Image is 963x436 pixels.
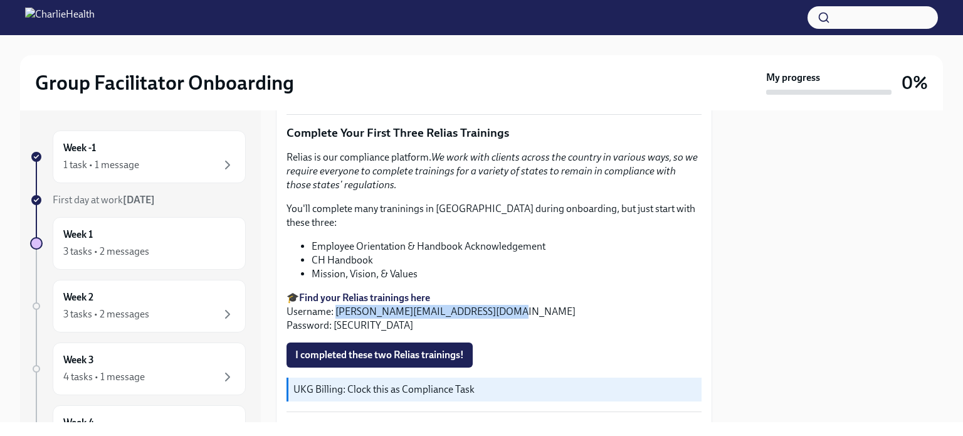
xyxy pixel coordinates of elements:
span: First day at work [53,194,155,206]
strong: My progress [766,71,820,85]
h6: Week 2 [63,290,93,304]
strong: [DATE] [123,194,155,206]
h6: Week -1 [63,141,96,155]
button: I completed these two Relias trainings! [287,343,473,368]
p: You'll complete many traninings in [GEOGRAPHIC_DATA] during onboarding, but just start with these... [287,202,702,230]
p: 🎓 Username: [PERSON_NAME][EMAIL_ADDRESS][DOMAIN_NAME] Password: [SECURITY_DATA] [287,291,702,332]
h3: 0% [902,72,928,94]
p: Relias is our compliance platform. [287,151,702,192]
a: Find your Relias trainings here [299,292,430,304]
li: Mission, Vision, & Values [312,267,702,281]
div: 3 tasks • 2 messages [63,245,149,258]
a: Week 34 tasks • 1 message [30,343,246,395]
h6: Week 3 [63,353,94,367]
img: CharlieHealth [25,8,95,28]
a: First day at work[DATE] [30,193,246,207]
em: We work with clients across the country in various ways, so we require everyone to complete train... [287,151,698,191]
p: UKG Billing: Clock this as Compliance Task [293,383,697,396]
li: CH Handbook [312,253,702,267]
div: 3 tasks • 2 messages [63,307,149,321]
div: 4 tasks • 1 message [63,370,145,384]
h2: Group Facilitator Onboarding [35,70,294,95]
span: I completed these two Relias trainings! [295,349,464,361]
h6: Week 1 [63,228,93,242]
a: Week 23 tasks • 2 messages [30,280,246,332]
div: 1 task • 1 message [63,158,139,172]
a: Week -11 task • 1 message [30,130,246,183]
h6: Week 4 [63,416,94,430]
a: Week 13 tasks • 2 messages [30,217,246,270]
li: Employee Orientation & Handbook Acknowledgement [312,240,702,253]
p: Complete Your First Three Relias Trainings [287,125,702,141]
